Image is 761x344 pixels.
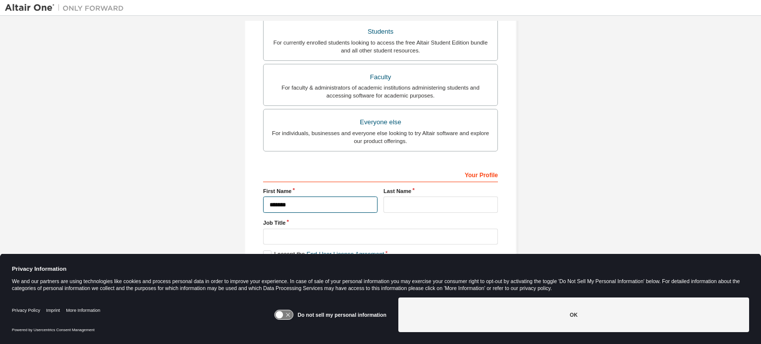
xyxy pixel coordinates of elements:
div: Faculty [270,70,491,84]
label: Last Name [383,187,498,195]
label: First Name [263,187,378,195]
div: Everyone else [270,115,491,129]
div: For currently enrolled students looking to access the free Altair Student Edition bundle and all ... [270,39,491,54]
a: End-User License Agreement [307,251,384,258]
label: I accept the [263,250,384,259]
div: For faculty & administrators of academic institutions administering students and accessing softwa... [270,84,491,99]
img: Altair One [5,3,129,13]
div: Your Profile [263,166,498,182]
div: Students [270,25,491,39]
label: Job Title [263,219,498,227]
div: For individuals, businesses and everyone else looking to try Altair software and explore our prod... [270,129,491,145]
